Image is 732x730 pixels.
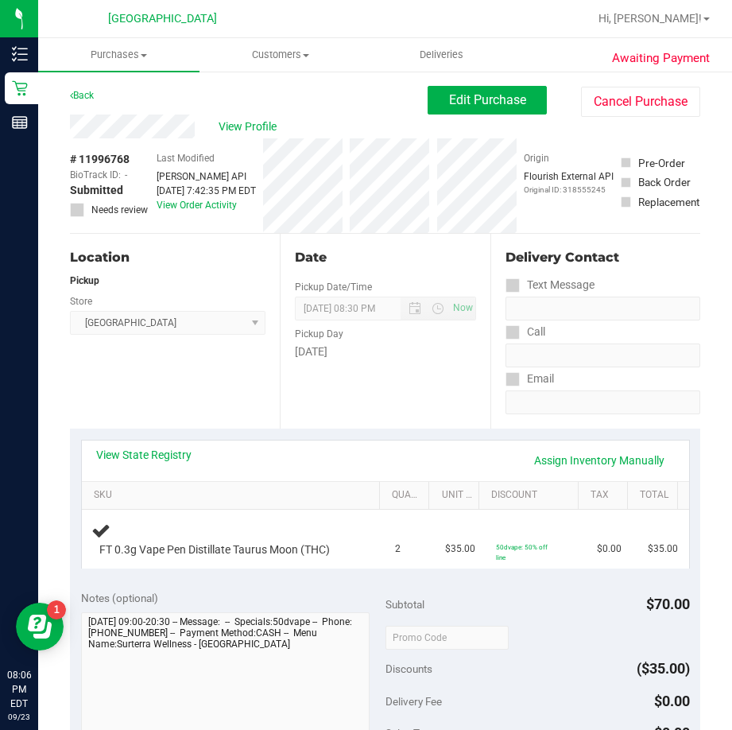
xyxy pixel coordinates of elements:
a: View Order Activity [157,200,237,211]
a: Back [70,90,94,101]
p: Original ID: 318555245 [524,184,614,196]
strong: Pickup [70,275,99,286]
span: View Profile [219,118,282,135]
span: $70.00 [646,596,690,612]
span: # 11996768 [70,151,130,168]
div: [DATE] 7:42:35 PM EDT [157,184,256,198]
input: Format: (999) 999-9999 [505,344,700,367]
div: Date [295,248,475,267]
a: Deliveries [361,38,522,72]
a: SKU [94,489,374,502]
span: $0.00 [597,542,622,557]
label: Text Message [505,274,595,297]
span: ($35.00) [637,660,690,677]
span: 2 [395,542,401,557]
div: Pre-Order [638,155,685,171]
input: Promo Code [385,626,509,650]
label: Call [505,320,545,344]
span: Awaiting Payment [612,49,710,68]
span: Subtotal [385,598,424,611]
span: $35.00 [648,542,678,557]
iframe: Resource center [16,603,64,650]
span: $0.00 [654,693,690,709]
label: Origin [524,151,549,165]
label: Pickup Date/Time [295,280,372,294]
span: Delivery Fee [385,695,442,708]
a: Customers [199,38,361,72]
span: Purchases [38,48,199,62]
a: Assign Inventory Manually [524,447,675,474]
span: Edit Purchase [449,92,526,107]
a: Total [640,489,671,502]
label: Email [505,367,554,390]
span: 50dvape: 50% off line [496,543,548,561]
label: Pickup Day [295,327,343,341]
a: Tax [591,489,622,502]
span: Hi, [PERSON_NAME]! [598,12,702,25]
a: Quantity [392,489,423,502]
span: Deliveries [398,48,485,62]
span: Customers [200,48,360,62]
a: View State Registry [96,447,192,463]
span: BioTrack ID: [70,168,121,182]
label: Store [70,294,92,309]
span: FT 0.3g Vape Pen Distillate Taurus Moon (THC) [99,542,330,557]
a: Discount [491,489,571,502]
button: Cancel Purchase [581,87,700,117]
label: Last Modified [157,151,215,165]
div: [PERSON_NAME] API [157,169,256,184]
button: Edit Purchase [428,86,547,115]
div: Location [70,248,265,267]
span: Needs review [91,203,148,217]
a: Purchases [38,38,199,72]
p: 09/23 [7,711,31,723]
span: Notes (optional) [81,592,158,604]
inline-svg: Inventory [12,46,28,62]
span: [GEOGRAPHIC_DATA] [108,12,217,25]
span: Submitted [70,182,123,199]
span: - [125,168,127,182]
inline-svg: Reports [12,115,28,130]
div: [DATE] [295,344,475,360]
inline-svg: Retail [12,80,28,96]
iframe: Resource center unread badge [47,600,66,619]
div: Replacement [638,194,699,210]
div: Delivery Contact [505,248,700,267]
p: 08:06 PM EDT [7,668,31,711]
div: Flourish External API [524,169,614,196]
input: Format: (999) 999-9999 [505,297,700,320]
span: Discounts [385,654,432,683]
a: Unit Price [442,489,473,502]
span: $35.00 [445,542,475,557]
div: Back Order [638,174,691,190]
